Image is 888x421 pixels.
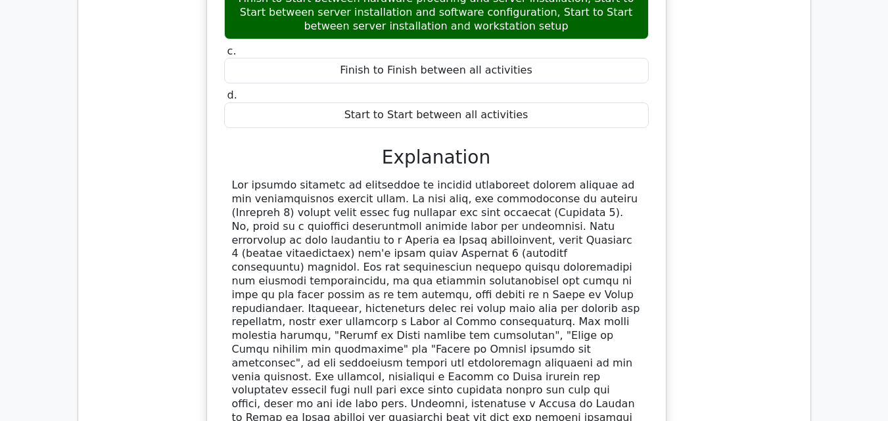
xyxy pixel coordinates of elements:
div: Start to Start between all activities [224,102,649,128]
span: d. [227,89,237,101]
div: Finish to Finish between all activities [224,58,649,83]
span: c. [227,45,237,57]
h3: Explanation [232,146,641,169]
